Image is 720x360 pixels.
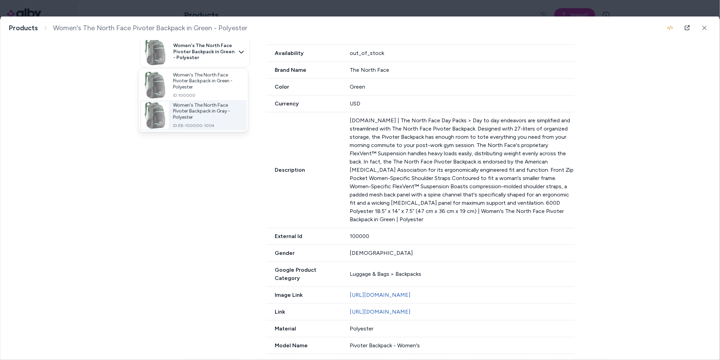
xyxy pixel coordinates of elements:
[141,102,169,129] img: the-north-face-pivoter-backpack-women-s-.jpg
[173,93,241,98] span: ID: 100000
[173,72,241,90] span: Women's The North Face Pivoter Backpack in Green - Polyester
[173,102,241,120] span: Women's The North Face Pivoter Backpack in Gray - Polyester
[173,123,241,128] span: ID: EB-100000-1004
[141,71,169,99] img: the-north-face-pivoter-backpack-women-s-.jpg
